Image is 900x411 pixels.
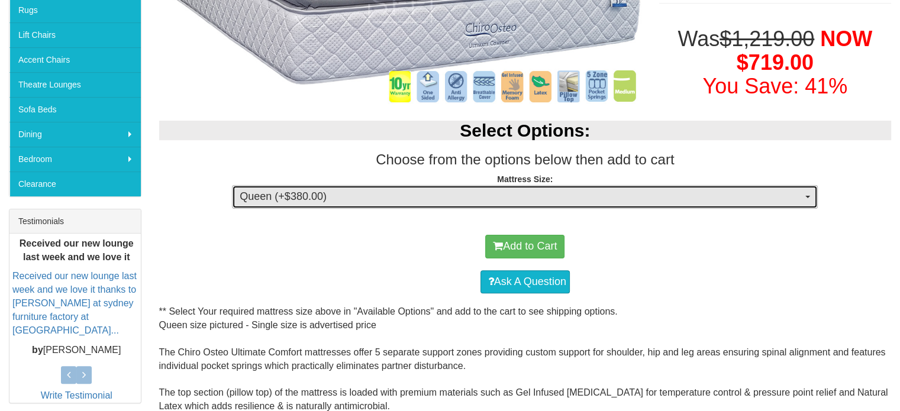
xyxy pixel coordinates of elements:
[20,238,134,261] b: Received our new lounge last week and we love it
[737,27,872,75] span: NOW $719.00
[720,27,814,51] del: $1,219.00
[240,189,802,205] span: Queen (+$380.00)
[659,27,892,98] h1: Was
[12,343,141,357] p: [PERSON_NAME]
[9,97,141,122] a: Sofa Beds
[9,171,141,196] a: Clearance
[41,390,112,400] a: Write Testimonial
[9,47,141,72] a: Accent Chairs
[9,72,141,97] a: Theatre Lounges
[9,122,141,147] a: Dining
[9,209,141,234] div: Testimonials
[159,152,892,167] h3: Choose from the options below then add to cart
[702,74,847,98] font: You Save: 41%
[497,174,553,184] strong: Mattress Size:
[232,185,818,209] button: Queen (+$380.00)
[460,121,590,140] b: Select Options:
[9,147,141,171] a: Bedroom
[12,271,137,335] a: Received our new lounge last week and we love it thanks to [PERSON_NAME] at sydney furniture fact...
[485,235,564,258] button: Add to Cart
[32,344,43,354] b: by
[9,22,141,47] a: Lift Chairs
[480,270,570,294] a: Ask A Question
